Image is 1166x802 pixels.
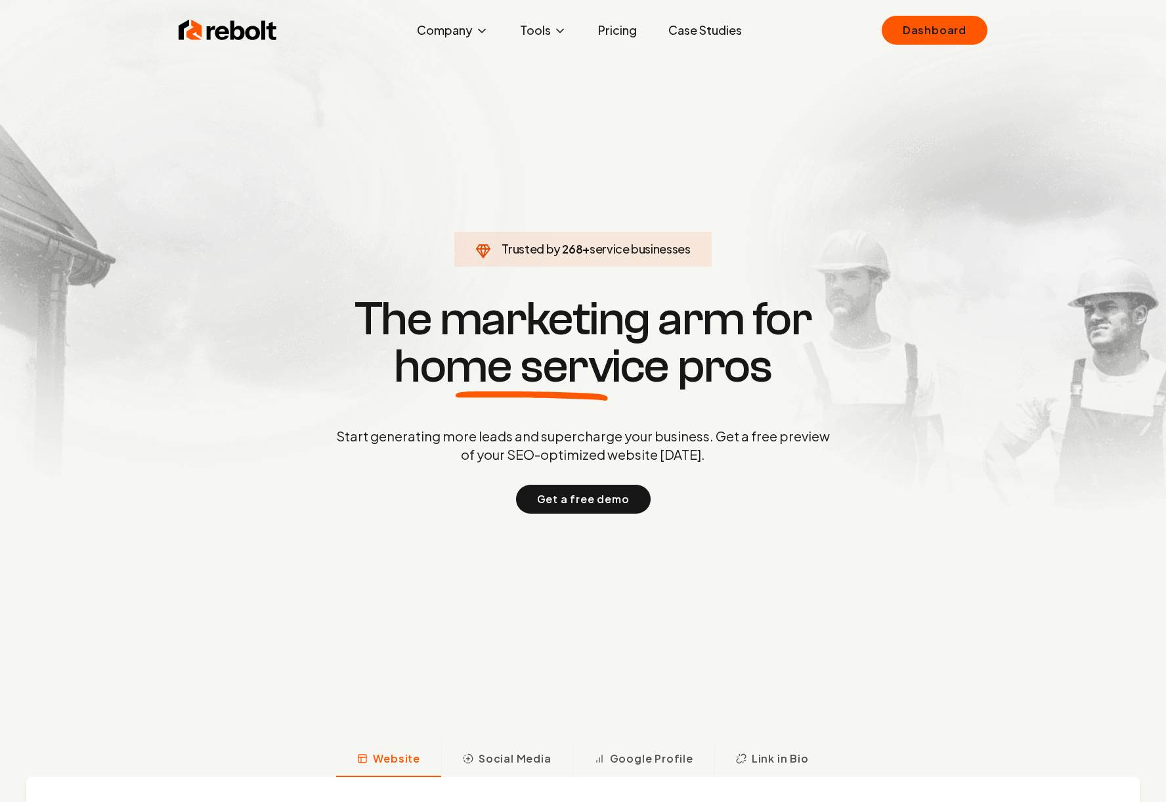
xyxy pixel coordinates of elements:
a: Pricing [588,17,647,43]
button: Google Profile [572,743,714,777]
span: Website [373,751,420,767]
button: Tools [509,17,577,43]
span: + [582,241,590,256]
h1: The marketing arm for pros [268,296,898,390]
a: Dashboard [882,16,987,45]
span: Trusted by [502,241,560,256]
button: Website [336,743,441,777]
p: Start generating more leads and supercharge your business. Get a free preview of your SEO-optimiz... [334,427,832,464]
button: Get a free demo [516,485,651,514]
button: Company [406,17,499,43]
button: Social Media [441,743,572,777]
img: Rebolt Logo [179,17,277,43]
span: Google Profile [610,751,693,767]
span: Social Media [479,751,551,767]
button: Link in Bio [714,743,830,777]
span: Link in Bio [752,751,809,767]
a: Case Studies [658,17,752,43]
span: 268 [562,240,582,258]
span: service businesses [590,241,691,256]
span: home service [394,343,669,390]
